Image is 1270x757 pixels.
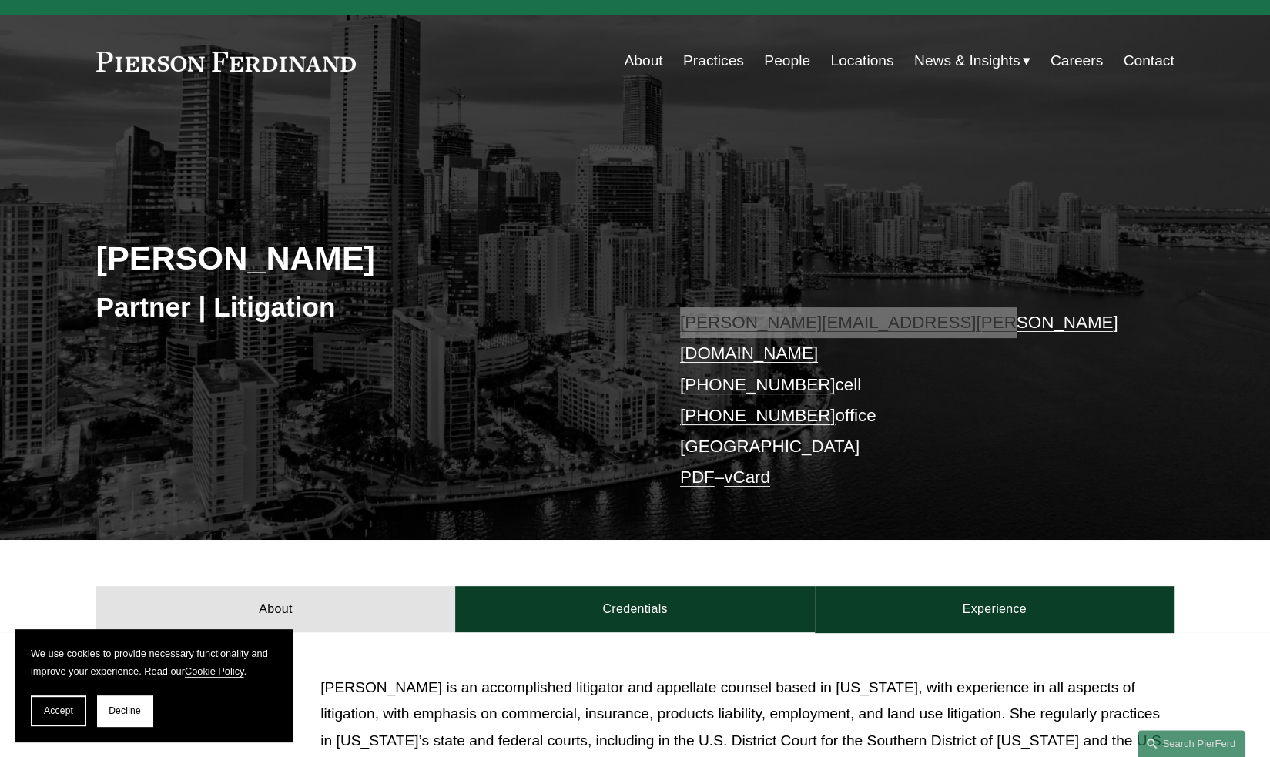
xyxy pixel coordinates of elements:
[830,46,893,75] a: Locations
[680,406,836,425] a: [PHONE_NUMBER]
[455,586,815,632] a: Credentials
[683,46,744,75] a: Practices
[680,307,1129,494] p: cell office [GEOGRAPHIC_DATA] –
[1123,46,1174,75] a: Contact
[97,695,152,726] button: Decline
[624,46,662,75] a: About
[185,665,244,677] a: Cookie Policy
[914,48,1020,75] span: News & Insights
[724,467,770,487] a: vCard
[44,705,73,716] span: Accept
[764,46,810,75] a: People
[96,586,456,632] a: About
[31,645,277,680] p: We use cookies to provide necessary functionality and improve your experience. Read our .
[1051,46,1103,75] a: Careers
[96,238,635,278] h2: [PERSON_NAME]
[109,705,141,716] span: Decline
[815,586,1174,632] a: Experience
[680,313,1118,363] a: [PERSON_NAME][EMAIL_ADDRESS][PERSON_NAME][DOMAIN_NAME]
[680,467,715,487] a: PDF
[96,290,635,324] h3: Partner | Litigation
[31,695,86,726] button: Accept
[680,375,836,394] a: [PHONE_NUMBER]
[15,629,293,742] section: Cookie banner
[914,46,1030,75] a: folder dropdown
[1138,730,1245,757] a: Search this site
